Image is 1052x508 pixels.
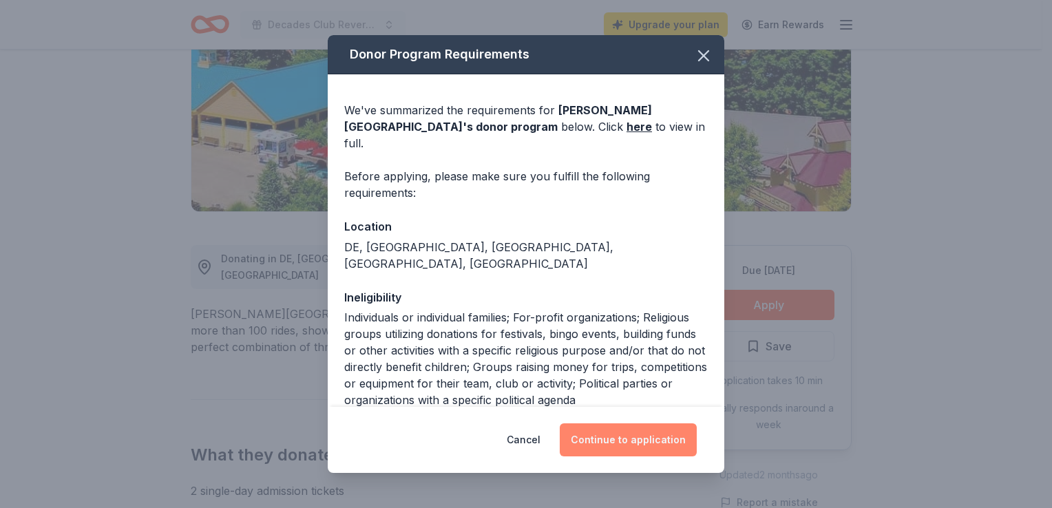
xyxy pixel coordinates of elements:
div: Location [344,218,708,235]
a: here [627,118,652,135]
div: We've summarized the requirements for below. Click to view in full. [344,102,708,151]
div: Individuals or individual families; For-profit organizations; Religious groups utilizing donation... [344,309,708,408]
div: Before applying, please make sure you fulfill the following requirements: [344,168,708,201]
button: Cancel [507,423,540,456]
div: DE, [GEOGRAPHIC_DATA], [GEOGRAPHIC_DATA], [GEOGRAPHIC_DATA], [GEOGRAPHIC_DATA] [344,239,708,272]
div: Ineligibility [344,288,708,306]
button: Continue to application [560,423,697,456]
div: Donor Program Requirements [328,35,724,74]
